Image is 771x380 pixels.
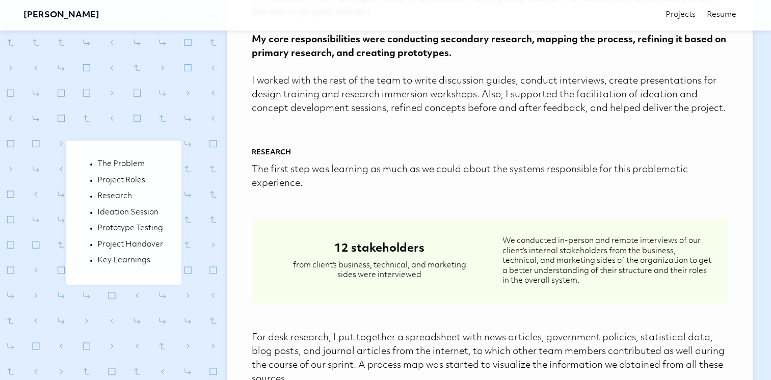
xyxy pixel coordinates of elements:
a: Resume [707,10,736,20]
a: Ideation Session [97,208,163,218]
a: [PERSON_NAME] [23,9,99,21]
a: Key Learnings [97,256,163,266]
div: Research [252,149,728,157]
b: My core responsibilities were conducting secondary research, mapping the process, refining it bas... [252,36,726,59]
p: The first step was learning as much as we could about the systems responsible for this problemati... [252,164,728,191]
div: 12 stakeholders [290,242,468,257]
a: Project Handover [97,240,163,250]
a: Research [97,192,163,202]
a: The Problem [97,159,163,170]
a: Project Roles [97,176,163,186]
div: We conducted in-person and remote interviews of our client’s internal stakeholders from the busin... [502,236,711,286]
a: Prototype Testing [97,224,163,234]
div: from client's business, technical, and marketing sides were interviewed [290,261,468,281]
a: Projects [666,10,696,20]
